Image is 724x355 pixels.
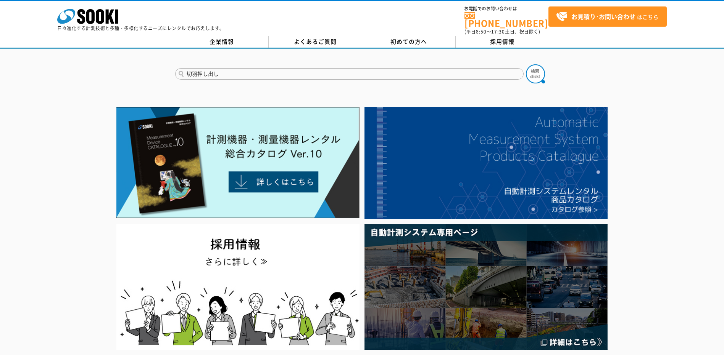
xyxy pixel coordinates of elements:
img: Catalog Ver10 [116,107,360,218]
a: よくあるご質問 [269,36,362,48]
img: 自動計測システム専用ページ [364,224,608,350]
span: はこちら [556,11,658,22]
a: 初めての方へ [362,36,456,48]
input: 商品名、型式、NETIS番号を入力してください [175,68,524,80]
a: お見積り･お問い合わせはこちら [548,6,667,27]
img: SOOKI recruit [116,224,360,350]
img: 自動計測システムカタログ [364,107,608,219]
a: 採用情報 [456,36,549,48]
span: 17:30 [491,28,505,35]
img: btn_search.png [526,64,545,83]
span: (平日 ～ 土日、祝日除く) [464,28,540,35]
span: 初めての方へ [390,37,427,46]
p: 日々進化する計測技術と多種・多様化するニーズにレンタルでお応えします。 [57,26,224,30]
a: [PHONE_NUMBER] [464,12,548,27]
span: お電話でのお問い合わせは [464,6,548,11]
strong: お見積り･お問い合わせ [571,12,635,21]
a: 企業情報 [175,36,269,48]
span: 8:50 [476,28,487,35]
